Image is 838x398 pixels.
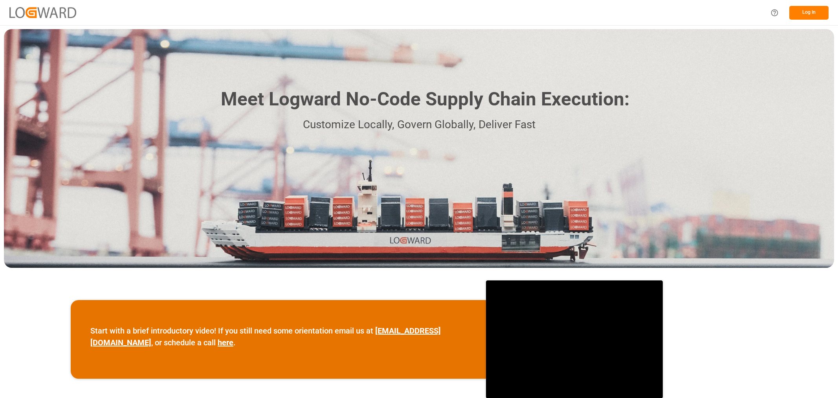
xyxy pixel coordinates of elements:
button: Log In [789,6,829,20]
h1: Meet Logward No-Code Supply Chain Execution: [221,85,629,113]
a: here [218,338,233,347]
button: Help Center [766,4,783,22]
img: Logward_new_orange.png [9,7,76,18]
p: Start with a brief introductory video! If you still need some orientation email us at , or schedu... [90,325,466,348]
p: Customize Locally, Govern Globally, Deliver Fast [209,116,629,134]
